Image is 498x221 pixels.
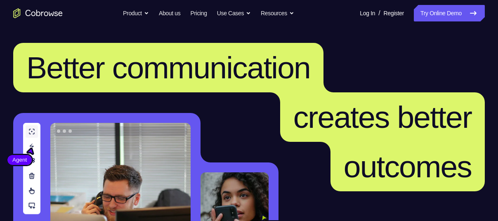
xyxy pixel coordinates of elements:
a: About us [159,5,180,21]
span: outcomes [344,149,472,184]
span: / [378,8,380,18]
button: Resources [261,5,294,21]
a: Go to the home page [13,8,63,18]
a: Register [384,5,404,21]
span: Better communication [26,50,310,85]
a: Try Online Demo [414,5,485,21]
a: Pricing [190,5,207,21]
span: creates better [293,100,472,134]
a: Log In [360,5,375,21]
button: Use Cases [217,5,251,21]
button: Product [123,5,149,21]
